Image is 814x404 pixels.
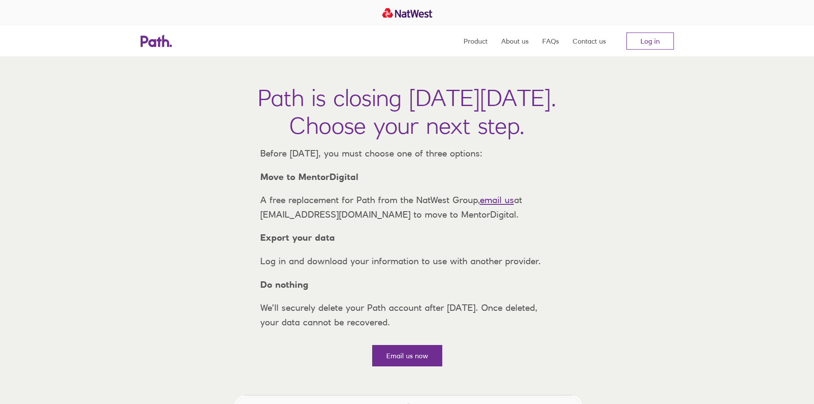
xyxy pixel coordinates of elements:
p: A free replacement for Path from the NatWest Group, at [EMAIL_ADDRESS][DOMAIN_NAME] to move to Me... [253,193,561,221]
strong: Do nothing [260,279,309,290]
p: We’ll securely delete your Path account after [DATE]. Once deleted, your data cannot be recovered. [253,301,561,329]
a: email us [480,195,514,205]
strong: Export your data [260,232,335,243]
a: About us [501,26,529,56]
a: Contact us [573,26,606,56]
a: FAQs [542,26,559,56]
p: Log in and download your information to use with another provider. [253,254,561,268]
p: Before [DATE], you must choose one of three options: [253,146,561,161]
h1: Path is closing [DATE][DATE]. Choose your next step. [258,84,556,139]
strong: Move to MentorDigital [260,171,359,182]
a: Product [464,26,488,56]
a: Email us now [372,345,442,366]
a: Log in [626,32,674,50]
